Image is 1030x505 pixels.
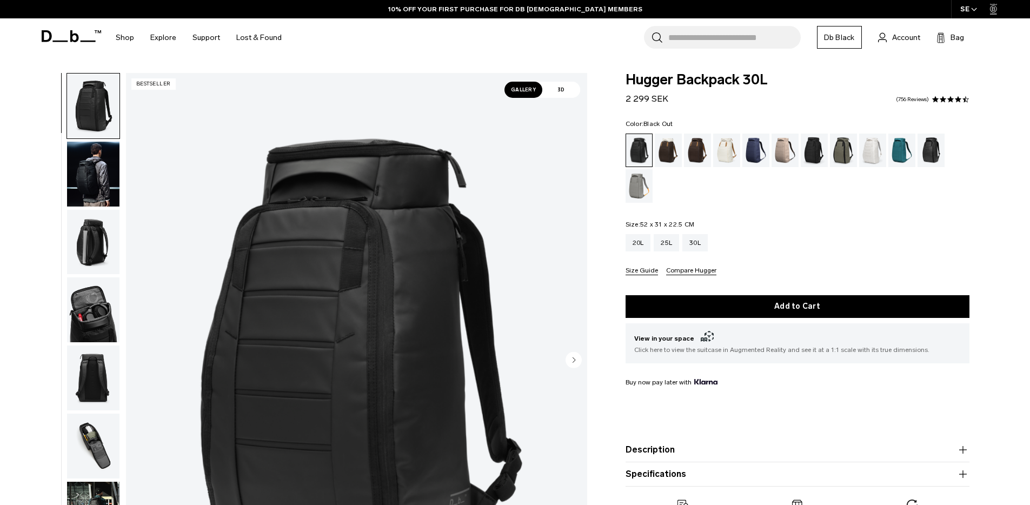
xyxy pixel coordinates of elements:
a: 25L [654,234,679,251]
legend: Size: [626,221,695,228]
span: Gallery [504,82,542,98]
a: Support [192,18,220,57]
img: Hugger Backpack 30L Black Out [67,345,119,410]
nav: Main Navigation [108,18,290,57]
a: Account [878,31,920,44]
a: Cappuccino [655,134,682,167]
button: Hugger Backpack 30L Black Out [67,141,120,207]
a: Explore [150,18,176,57]
a: 10% OFF YOUR FIRST PURCHASE FOR DB [DEMOGRAPHIC_DATA] MEMBERS [388,4,642,14]
button: Add to Cart [626,295,969,318]
button: Hugger Backpack 30L Black Out [67,345,120,411]
button: View in your space Click here to view the suitcase in Augmented Reality and see it at a 1:1 scale... [626,323,969,363]
a: Sand Grey [626,169,653,203]
a: 756 reviews [896,97,929,102]
span: Hugger Backpack 30L [626,73,969,87]
legend: Color: [626,121,673,127]
a: Midnight Teal [888,134,915,167]
button: Hugger Backpack 30L Black Out [67,209,120,275]
span: Account [892,32,920,43]
a: 30L [682,234,708,251]
span: 2 299 SEK [626,94,668,104]
a: Lost & Found [236,18,282,57]
a: Shop [116,18,134,57]
img: Hugger Backpack 30L Black Out [67,414,119,479]
button: Size Guide [626,267,658,275]
a: Reflective Black [918,134,945,167]
span: 52 x 31 x 22.5 CM [640,221,694,228]
a: Clean Slate [859,134,886,167]
a: Fogbow Beige [772,134,799,167]
span: 3D [542,82,580,98]
img: Hugger Backpack 30L Black Out [67,142,119,207]
button: Hugger Backpack 30L Black Out [67,413,120,479]
span: View in your space [634,332,961,345]
img: {"height" => 20, "alt" => "Klarna"} [694,379,717,384]
button: Next slide [566,351,582,370]
a: Black Out [626,134,653,167]
a: Espresso [684,134,711,167]
a: Charcoal Grey [801,134,828,167]
button: Specifications [626,468,969,481]
p: Bestseller [131,78,176,90]
img: Hugger Backpack 30L Black Out [67,210,119,275]
button: Bag [936,31,964,44]
a: Db Black [817,26,862,49]
span: Click here to view the suitcase in Augmented Reality and see it at a 1:1 scale with its true dime... [634,345,961,355]
img: Hugger Backpack 30L Black Out [67,277,119,342]
a: Blue Hour [742,134,769,167]
span: Buy now pay later with [626,377,717,387]
button: Compare Hugger [666,267,716,275]
button: Hugger Backpack 30L Black Out [67,73,120,139]
img: Hugger Backpack 30L Black Out [67,74,119,138]
span: Black Out [643,120,673,128]
a: 20L [626,234,651,251]
a: Forest Green [830,134,857,167]
button: Hugger Backpack 30L Black Out [67,277,120,343]
button: Description [626,443,969,456]
a: Oatmilk [713,134,740,167]
span: Bag [951,32,964,43]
